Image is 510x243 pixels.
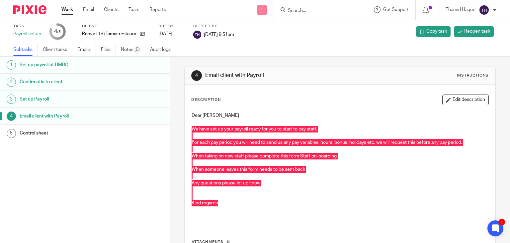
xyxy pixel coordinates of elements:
[192,112,489,119] p: Dear [PERSON_NAME]
[464,28,490,35] span: Reopen task
[7,60,16,70] div: 1
[13,24,41,29] label: Task
[479,5,489,15] img: svg%3E
[192,180,489,186] p: Any questions please let up know
[193,31,201,39] img: svg%3E
[205,72,354,79] h1: Email client with Payroll
[204,32,234,37] span: [DATE] 9:51am
[13,5,46,14] img: Pixie
[150,43,176,56] a: Audit logs
[416,26,451,37] a: Copy task
[104,6,119,13] a: Clients
[192,126,489,132] p: We have set up your payroll ready for you to start to pay staff.
[149,6,166,13] a: Reports
[446,6,475,13] p: Thamid Haque
[83,6,94,13] a: Email
[192,200,489,206] p: Kind regards
[192,139,489,146] p: For each pay period you will need to send us any pay variables, hours, bonus, holidays etc. we wi...
[43,43,72,56] a: Client tasks
[191,70,202,81] div: 4
[7,78,16,87] div: 2
[498,219,505,225] div: 1
[426,28,447,35] span: Copy task
[57,30,61,34] small: /5
[20,128,115,138] h1: Control sheet
[192,166,489,173] p: When someone leaves this form needs to be sent back
[82,31,136,37] p: Ramar Ltd (Tamar restaurant)
[20,111,115,121] h1: Email client with Payroll
[13,43,38,56] a: Subtasks
[13,31,41,37] div: Payroll set up
[101,43,116,56] a: Files
[20,77,115,87] h1: Confirmatio to client
[82,24,150,29] label: Client
[77,43,96,56] a: Emails
[7,129,16,138] div: 5
[442,95,489,105] button: Edit description
[20,94,115,104] h1: Set up Payroll
[54,28,61,35] div: 4
[61,6,73,13] a: Work
[454,26,494,37] a: Reopen task
[192,153,489,159] p: When taking on new staff please complete this form Staff on-boarding
[191,97,221,103] p: Description
[158,31,185,37] div: [DATE]
[193,24,234,29] label: Closed by
[20,60,115,70] h1: Set up payroll at HMRC
[128,6,139,13] a: Team
[121,43,145,56] a: Notes (0)
[383,7,409,12] span: Get Support
[7,112,16,121] div: 4
[158,24,185,29] label: Due by
[287,8,347,14] input: Search
[7,95,16,104] div: 3
[457,73,489,78] div: Instructions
